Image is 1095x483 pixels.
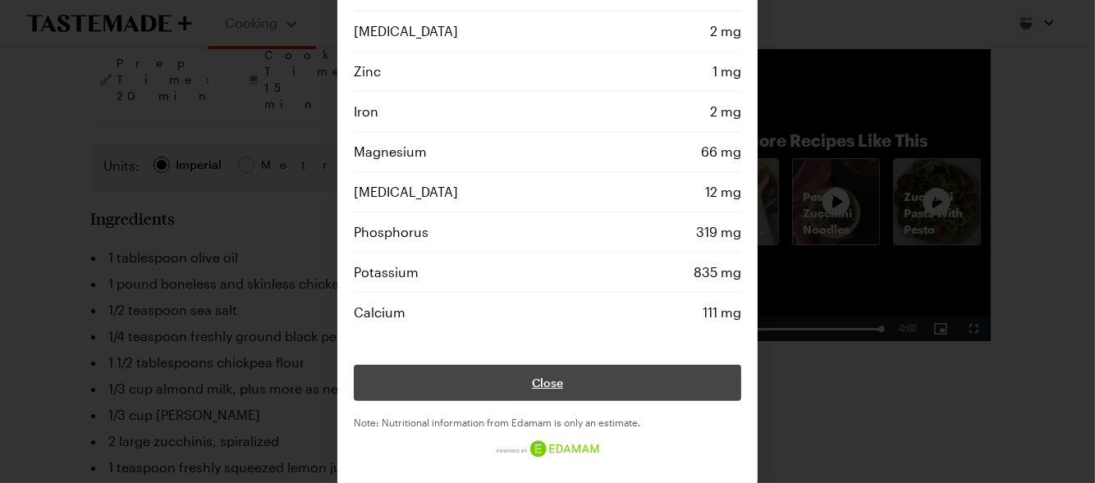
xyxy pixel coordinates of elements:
span: [MEDICAL_DATA] [354,182,547,202]
span: Phosphorus [354,222,547,242]
span: 66 mg [547,142,741,162]
span: 1 mg [547,62,741,81]
span: Note: Nutritional information from Edamam is only an estimate. [354,414,741,431]
span: 835 mg [547,262,741,282]
span: Magnesium [354,142,547,162]
button: Close [354,365,741,401]
span: Calcium [354,303,547,322]
span: Potassium [354,262,547,282]
span: 319 mg [547,222,741,242]
a: Powered by Edamam [354,437,741,460]
span: 2 mg [547,21,741,41]
span: 12 mg [547,182,741,202]
span: Close [532,375,563,391]
span: Iron [354,102,547,121]
span: 2 mg [547,102,741,121]
span: Zinc [354,62,547,81]
img: Powered by Edamam [491,437,604,460]
span: [MEDICAL_DATA] [354,21,547,41]
span: 111 mg [547,303,741,322]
